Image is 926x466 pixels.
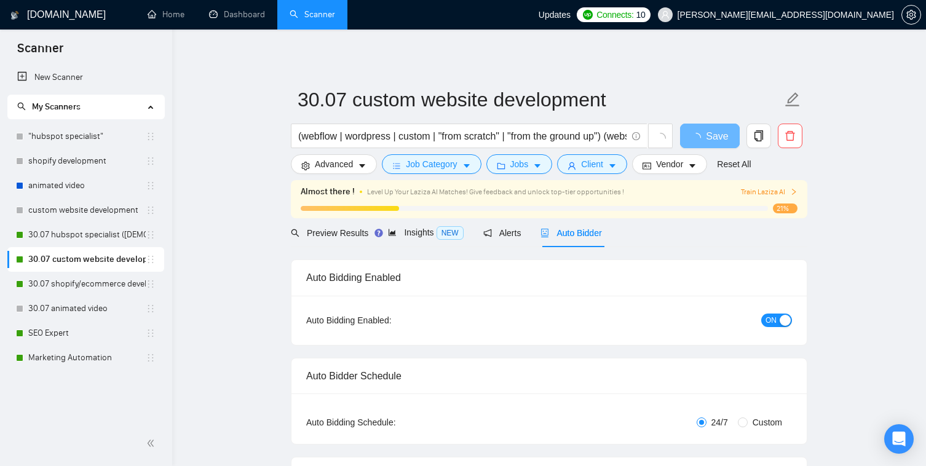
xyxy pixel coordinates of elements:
[785,92,801,108] span: edit
[7,296,164,321] li: 30.07 animated video
[596,8,633,22] span: Connects:
[306,416,468,429] div: Auto Bidding Schedule:
[437,226,464,240] span: NEW
[583,10,593,20] img: upwork-logo.png
[7,346,164,370] li: Marketing Automation
[717,157,751,171] a: Reset All
[539,10,571,20] span: Updates
[28,247,146,272] a: 30.07 custom website development
[28,124,146,149] a: "hubspot specialist"
[741,186,797,198] button: Train Laziza AI
[747,130,770,141] span: copy
[382,154,481,174] button: barsJob Categorycaret-down
[28,346,146,370] a: Marketing Automation
[406,157,457,171] span: Job Category
[655,133,666,144] span: loading
[901,10,921,20] a: setting
[483,228,521,238] span: Alerts
[680,124,740,148] button: Save
[608,161,617,170] span: caret-down
[306,260,792,295] div: Auto Bidding Enabled
[706,416,733,429] span: 24/7
[901,5,921,25] button: setting
[7,149,164,173] li: shopify development
[17,101,81,112] span: My Scanners
[632,132,640,140] span: info-circle
[306,314,468,327] div: Auto Bidding Enabled:
[748,416,787,429] span: Custom
[486,154,553,174] button: folderJobscaret-down
[146,279,156,289] span: holder
[388,228,397,237] span: area-chart
[746,124,771,148] button: copy
[291,154,377,174] button: settingAdvancedcaret-down
[146,230,156,240] span: holder
[7,124,164,149] li: "hubspot specialist"
[291,228,368,238] span: Preview Results
[146,437,159,449] span: double-left
[497,161,505,170] span: folder
[706,128,728,144] span: Save
[766,314,777,327] span: ON
[7,321,164,346] li: SEO Expert
[688,161,697,170] span: caret-down
[581,157,603,171] span: Client
[146,353,156,363] span: holder
[146,205,156,215] span: holder
[533,161,542,170] span: caret-down
[7,173,164,198] li: animated video
[358,161,366,170] span: caret-down
[884,424,914,454] div: Open Intercom Messenger
[568,161,576,170] span: user
[28,173,146,198] a: animated video
[661,10,670,19] span: user
[28,272,146,296] a: 30.07 shopify/ecommerce development (worldwide)
[146,181,156,191] span: holder
[301,161,310,170] span: setting
[643,161,651,170] span: idcard
[146,255,156,264] span: holder
[656,157,683,171] span: Vendor
[7,198,164,223] li: custom website development
[290,9,335,20] a: searchScanner
[7,223,164,247] li: 30.07 hubspot specialist (United States - not for residents)
[301,185,355,199] span: Almost there !
[306,358,792,393] div: Auto Bidder Schedule
[28,321,146,346] a: SEO Expert
[773,203,797,213] span: 21%
[483,229,492,237] span: notification
[32,101,81,112] span: My Scanners
[315,157,353,171] span: Advanced
[17,102,26,111] span: search
[298,128,627,144] input: Search Freelance Jobs...
[28,198,146,223] a: custom website development
[7,247,164,272] li: 30.07 custom website development
[636,8,646,22] span: 10
[7,39,73,65] span: Scanner
[632,154,707,174] button: idcardVendorcaret-down
[28,223,146,247] a: 30.07 hubspot specialist ([DEMOGRAPHIC_DATA] - not for residents)
[28,149,146,173] a: shopify development
[148,9,184,20] a: homeHome
[367,188,624,196] span: Level Up Your Laziza AI Matches! Give feedback and unlock top-tier opportunities !
[7,272,164,296] li: 30.07 shopify/ecommerce development (worldwide)
[462,161,471,170] span: caret-down
[392,161,401,170] span: bars
[28,296,146,321] a: 30.07 animated video
[902,10,920,20] span: setting
[778,124,802,148] button: delete
[298,84,782,115] input: Scanner name...
[388,227,463,237] span: Insights
[291,229,299,237] span: search
[146,156,156,166] span: holder
[146,132,156,141] span: holder
[540,229,549,237] span: robot
[691,133,706,143] span: loading
[209,9,265,20] a: dashboardDashboard
[146,328,156,338] span: holder
[373,227,384,239] div: Tooltip anchor
[557,154,627,174] button: userClientcaret-down
[510,157,529,171] span: Jobs
[146,304,156,314] span: holder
